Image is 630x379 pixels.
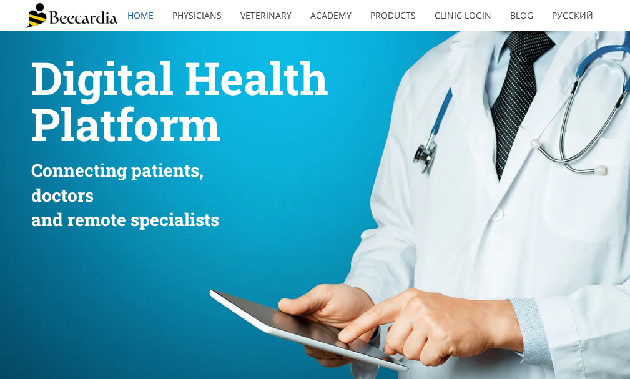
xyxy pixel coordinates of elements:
a: home [118,1,163,30]
a: Physicians [163,1,231,30]
span: Digital Health [31,48,328,107]
img: Beecardia [25,3,117,28]
a: Veterinary [231,1,301,30]
span: and remote specialists [31,208,219,231]
span: Connecting patients, doctors [31,159,204,206]
a: Clinic Login [425,1,501,30]
a: Products [361,1,425,30]
span: Platform [31,94,220,154]
a: Русский [543,1,603,30]
a: Blog [501,1,543,30]
a: Academy [301,1,361,30]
